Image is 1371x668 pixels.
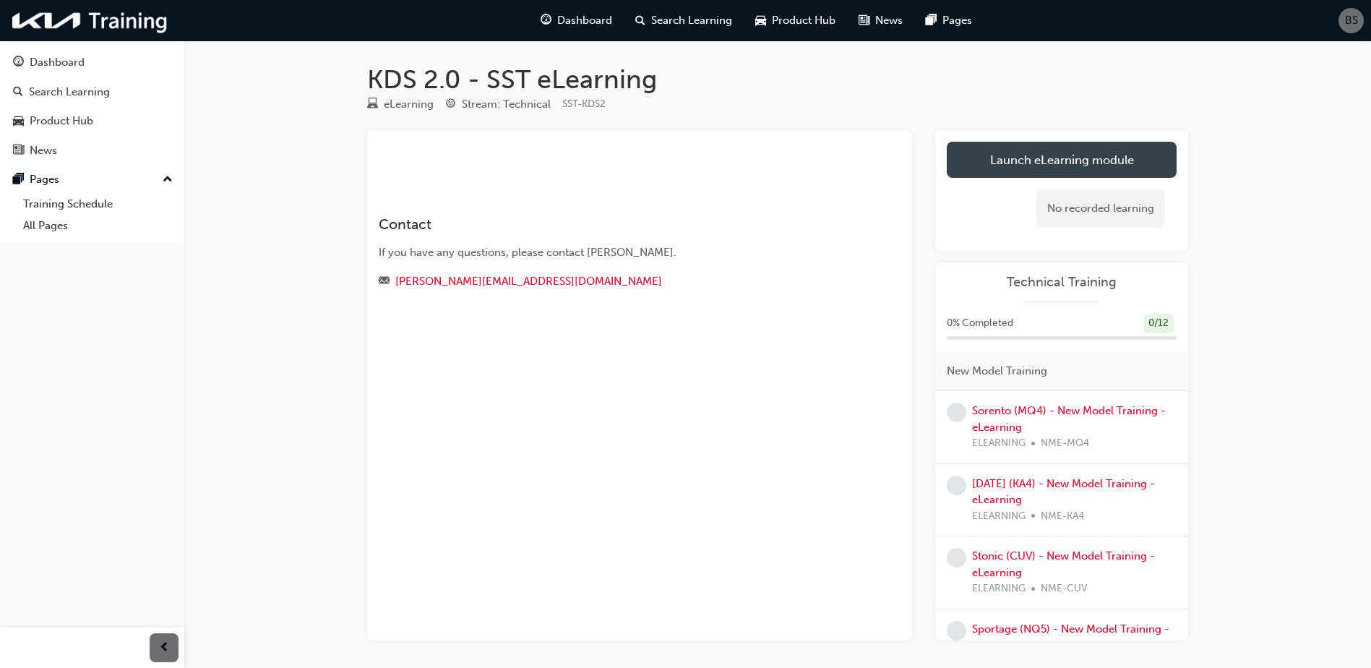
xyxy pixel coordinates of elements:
[1041,508,1084,525] span: NME-KA4
[875,12,903,29] span: News
[624,6,744,35] a: search-iconSearch Learning
[13,56,24,69] span: guage-icon
[947,621,966,641] span: learningRecordVerb_NONE-icon
[651,12,732,29] span: Search Learning
[13,174,24,187] span: pages-icon
[379,273,848,291] div: Email
[972,404,1166,434] a: Sorento (MQ4) - New Model Training - eLearning
[972,549,1155,579] a: Stonic (CUV) - New Model Training - eLearning
[30,54,85,71] div: Dashboard
[562,98,606,110] span: Learning resource code
[30,171,59,188] div: Pages
[972,622,1169,652] a: Sportage (NQ5) - New Model Training - eLearning
[29,84,110,100] div: Search Learning
[6,79,179,106] a: Search Learning
[635,12,645,30] span: search-icon
[947,403,966,422] span: learningRecordVerb_NONE-icon
[772,12,835,29] span: Product Hub
[1143,314,1174,333] div: 0 / 12
[17,215,179,237] a: All Pages
[972,508,1026,525] span: ELEARNING
[13,145,24,158] span: news-icon
[30,113,93,129] div: Product Hub
[379,275,390,288] span: email-icon
[541,12,551,30] span: guage-icon
[7,6,173,35] img: kia-training
[947,476,966,495] span: learningRecordVerb_NONE-icon
[384,96,434,113] div: eLearning
[942,12,972,29] span: Pages
[6,166,179,193] button: Pages
[6,137,179,164] a: News
[30,142,57,159] div: News
[367,64,1188,95] h1: KDS 2.0 - SST eLearning
[1345,12,1358,29] span: BS
[1041,435,1089,452] span: NME-MQ4
[17,193,179,215] a: Training Schedule
[972,477,1155,507] a: [DATE] (KA4) - New Model Training - eLearning
[972,581,1026,597] span: ELEARNING
[1036,189,1165,228] div: No recorded learning
[6,49,179,76] a: Dashboard
[947,274,1177,291] a: Technical Training
[13,86,23,99] span: search-icon
[6,46,179,166] button: DashboardSearch LearningProduct HubNews
[163,171,173,189] span: up-icon
[367,98,378,111] span: learningResourceType_ELEARNING-icon
[914,6,984,35] a: pages-iconPages
[1338,8,1364,33] button: BS
[926,12,937,30] span: pages-icon
[445,98,456,111] span: target-icon
[159,639,170,657] span: prev-icon
[755,12,766,30] span: car-icon
[947,142,1177,178] a: Launch eLearning module
[557,12,612,29] span: Dashboard
[379,244,848,261] div: If you have any questions, please contact [PERSON_NAME].
[367,95,434,114] div: Type
[462,96,551,113] div: Stream: Technical
[1041,581,1088,597] span: NME-CUV
[859,12,869,30] span: news-icon
[529,6,624,35] a: guage-iconDashboard
[445,95,551,114] div: Stream
[395,275,662,288] a: [PERSON_NAME][EMAIL_ADDRESS][DOMAIN_NAME]
[847,6,914,35] a: news-iconNews
[13,115,24,128] span: car-icon
[972,435,1026,452] span: ELEARNING
[744,6,847,35] a: car-iconProduct Hub
[379,216,848,233] h3: Contact
[947,363,1047,380] span: New Model Training
[6,108,179,134] a: Product Hub
[947,548,966,568] span: learningRecordVerb_NONE-icon
[947,315,1013,332] span: 0 % Completed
